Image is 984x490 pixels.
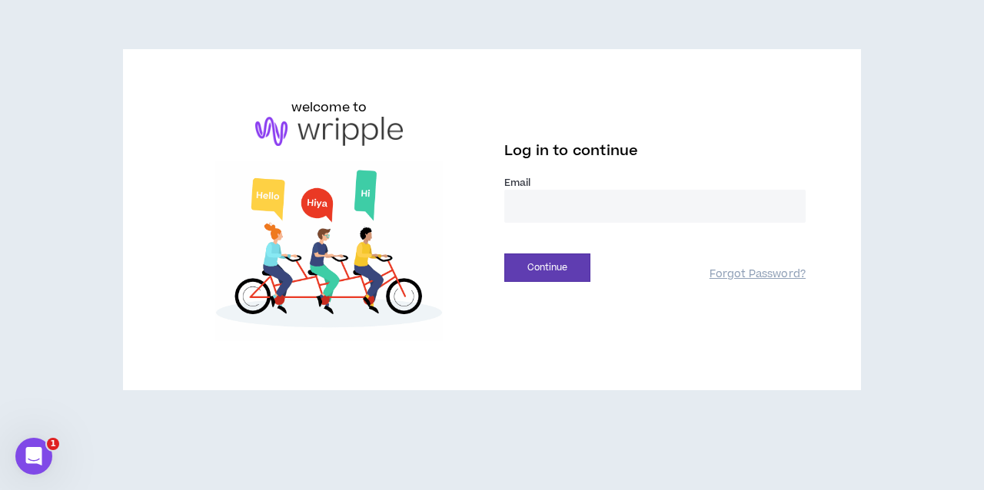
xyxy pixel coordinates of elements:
[178,161,480,341] img: Welcome to Wripple
[47,438,59,450] span: 1
[504,141,638,161] span: Log in to continue
[504,253,590,282] button: Continue
[255,117,403,146] img: logo-brand.png
[291,98,367,117] h6: welcome to
[15,438,52,475] iframe: Intercom live chat
[710,267,806,282] a: Forgot Password?
[504,176,806,190] label: Email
